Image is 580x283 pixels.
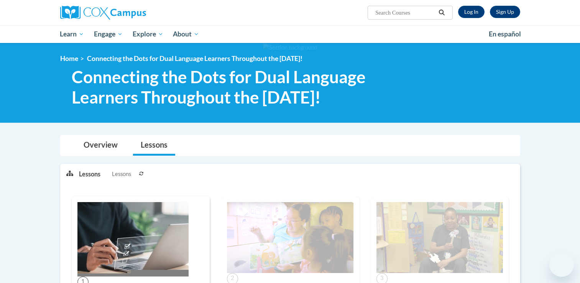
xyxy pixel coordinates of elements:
img: Cox Campus [60,6,146,20]
span: Engage [94,30,123,39]
a: Log In [458,6,485,18]
p: Lessons [79,170,100,178]
span: About [173,30,199,39]
a: Home [60,54,78,63]
a: Engage [89,25,128,43]
a: Learn [55,25,89,43]
img: Course Image [77,202,189,276]
span: Lessons [112,170,131,178]
img: Course Image [376,202,503,273]
a: En español [484,26,526,42]
a: Explore [128,25,168,43]
a: Cox Campus [60,6,206,20]
a: Lessons [133,135,175,156]
iframe: Button to launch messaging window [549,252,574,277]
div: Main menu [49,25,532,43]
span: Learn [60,30,84,39]
button: Search [436,8,447,17]
span: Connecting the Dots for Dual Language Learners Throughout the [DATE]! [72,67,414,107]
span: En español [489,30,521,38]
a: About [168,25,204,43]
input: Search Courses [375,8,436,17]
a: Register [490,6,520,18]
a: Overview [76,135,125,156]
span: Connecting the Dots for Dual Language Learners Throughout the [DATE]! [87,54,302,63]
span: Explore [133,30,163,39]
img: Section background [263,43,317,52]
img: Course Image [227,202,353,273]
